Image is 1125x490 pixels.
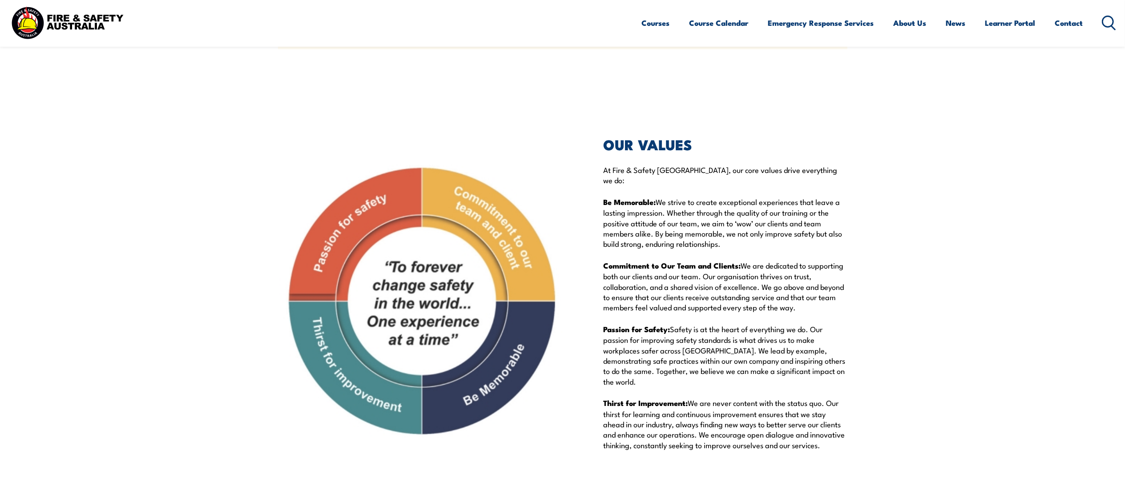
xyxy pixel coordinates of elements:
[985,11,1036,35] a: Learner Portal
[604,323,670,335] strong: Passion for Safety:
[642,11,670,35] a: Courses
[894,11,927,35] a: About Us
[1055,11,1083,35] a: Contact
[604,324,847,386] p: Safety is at the heart of everything we do. Our passion for improving safety standards is what dr...
[604,260,847,313] p: We are dedicated to supporting both our clients and our team. Our organisation thrives on trust, ...
[604,196,656,208] strong: Be Memorable:
[604,397,688,409] strong: Thirst for Improvement:
[604,398,847,450] p: We are never content with the status quo. Our thirst for learning and continuous improvement ensu...
[604,138,847,150] h2: OUR VALUES
[604,165,847,185] p: At Fire & Safety [GEOGRAPHIC_DATA], our core values drive everything we do:
[604,260,741,271] strong: Commitment to Our Team and Clients:
[946,11,966,35] a: News
[768,11,874,35] a: Emergency Response Services
[604,197,847,249] p: We strive to create exceptional experiences that leave a lasting impression. Whether through the ...
[690,11,749,35] a: Course Calendar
